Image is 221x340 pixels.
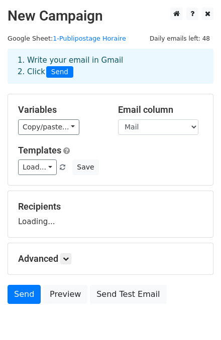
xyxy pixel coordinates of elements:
h2: New Campaign [8,8,213,25]
a: Send Test Email [90,285,166,304]
span: Daily emails left: 48 [146,33,213,44]
a: Daily emails left: 48 [146,35,213,42]
button: Save [72,159,98,175]
a: Send [8,285,41,304]
span: Send [46,66,73,78]
div: 1. Write your email in Gmail 2. Click [10,55,211,78]
h5: Advanced [18,253,203,264]
div: Loading... [18,201,203,227]
a: Copy/paste... [18,119,79,135]
a: 1-Publipostage Horaire [53,35,126,42]
a: Preview [43,285,87,304]
h5: Recipients [18,201,203,212]
a: Templates [18,145,61,155]
h5: Email column [118,104,203,115]
h5: Variables [18,104,103,115]
small: Google Sheet: [8,35,126,42]
a: Load... [18,159,57,175]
